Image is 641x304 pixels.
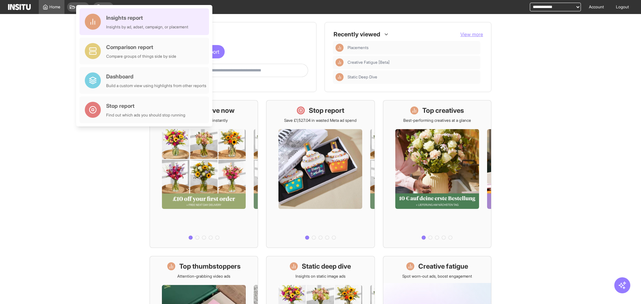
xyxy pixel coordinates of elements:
[49,4,60,10] span: Home
[106,43,176,51] div: Comparison report
[158,30,308,40] h1: Get started
[403,118,471,123] p: Best-performing creatives at a glance
[460,31,483,38] button: View more
[106,14,188,22] div: Insights report
[179,262,241,271] h1: Top thumbstoppers
[336,73,344,81] div: Insights
[295,274,346,279] p: Insights on static image ads
[106,83,206,88] div: Build a custom view using highlights from other reports
[348,45,478,50] span: Placements
[383,100,491,248] a: Top creativesBest-performing creatives at a glance
[336,58,344,66] div: Insights
[348,45,369,50] span: Placements
[460,31,483,37] span: View more
[302,262,351,271] h1: Static deep dive
[102,4,111,10] span: New
[8,4,31,10] img: Logo
[348,74,478,80] span: Static Deep Dive
[180,118,228,123] p: See all active ads instantly
[177,274,230,279] p: Attention-grabbing video ads
[76,4,86,10] span: Open
[106,54,176,59] div: Compare groups of things side by side
[348,60,390,65] span: Creative Fatigue [Beta]
[336,44,344,52] div: Insights
[348,74,377,80] span: Static Deep Dive
[309,106,344,115] h1: Stop report
[106,24,188,30] div: Insights by ad, adset, campaign, or placement
[106,72,206,80] div: Dashboard
[266,100,375,248] a: Stop reportSave £1,527.04 in wasted Meta ad spend
[348,60,478,65] span: Creative Fatigue [Beta]
[284,118,357,123] p: Save £1,527.04 in wasted Meta ad spend
[150,100,258,248] a: What's live nowSee all active ads instantly
[422,106,464,115] h1: Top creatives
[106,112,185,118] div: Find out which ads you should stop running
[106,102,185,110] div: Stop report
